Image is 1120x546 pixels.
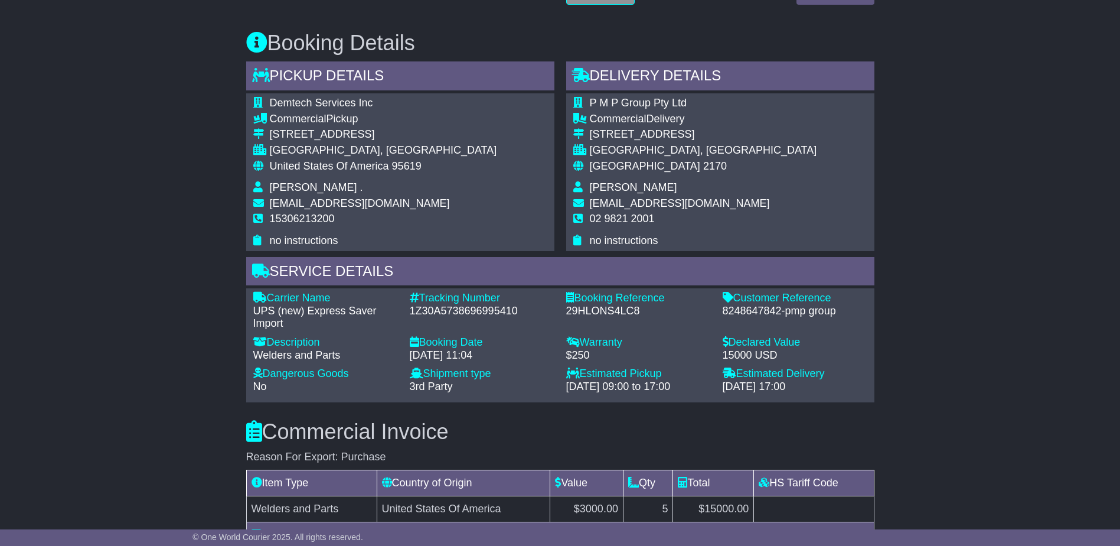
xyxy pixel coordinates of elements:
div: 8248647842-pmp group [723,305,867,318]
div: [GEOGRAPHIC_DATA], [GEOGRAPHIC_DATA] [270,144,497,157]
td: United States Of America [377,496,550,522]
span: 3rd Party [410,381,453,392]
div: Welders and Parts [253,349,398,362]
div: 29HLONS4LC8 [566,305,711,318]
td: Total [673,470,754,496]
div: [STREET_ADDRESS] [270,128,497,141]
div: UPS (new) Express Saver Import [253,305,398,330]
span: 2170 [703,160,727,172]
div: Customer Reference [723,292,867,305]
div: Tracking Number [410,292,554,305]
div: [STREET_ADDRESS] [590,128,817,141]
div: Delivery Details [566,61,874,93]
div: Booking Date [410,336,554,349]
span: no instructions [270,235,338,246]
div: Estimated Delivery [723,368,867,381]
div: [DATE] 17:00 [723,381,867,394]
div: $250 [566,349,711,362]
span: No [253,381,267,392]
td: Value [550,470,623,496]
div: Booking Reference [566,292,711,305]
span: © One World Courier 2025. All rights reserved. [192,532,363,542]
div: [DATE] 09:00 to 17:00 [566,381,711,394]
div: Description [253,336,398,349]
div: Dangerous Goods [253,368,398,381]
span: United States Of America [270,160,389,172]
td: Welders and Parts [246,496,377,522]
span: Demtech Services Inc [270,97,373,109]
div: Declared Value [723,336,867,349]
div: Shipment type [410,368,554,381]
span: Commercial [590,113,646,125]
td: $15000.00 [673,496,754,522]
div: Warranty [566,336,711,349]
span: 95619 [392,160,422,172]
div: [GEOGRAPHIC_DATA], [GEOGRAPHIC_DATA] [590,144,817,157]
span: [PERSON_NAME] [590,181,677,193]
div: [DATE] 11:04 [410,349,554,362]
h3: Booking Details [246,31,874,55]
span: [EMAIL_ADDRESS][DOMAIN_NAME] [590,197,770,209]
span: 02 9821 2001 [590,213,655,225]
td: Country of Origin [377,470,550,496]
div: Pickup Details [246,61,554,93]
span: [GEOGRAPHIC_DATA] [590,160,700,172]
td: HS Tariff Code [754,470,874,496]
td: Item Type [246,470,377,496]
div: Estimated Pickup [566,368,711,381]
td: 5 [623,496,673,522]
span: Commercial [270,113,326,125]
div: Pickup [270,113,497,126]
span: 15306213200 [270,213,335,225]
div: USD $15000.00 [787,527,874,543]
h3: Commercial Invoice [246,420,874,444]
div: Service Details [246,257,874,289]
div: Total value of the goods (5 Items) [246,527,788,543]
span: [EMAIL_ADDRESS][DOMAIN_NAME] [270,197,450,209]
div: 1Z30A5738696995410 [410,305,554,318]
div: Carrier Name [253,292,398,305]
div: 15000 USD [723,349,867,362]
td: Qty [623,470,673,496]
span: P M P Group Pty Ltd [590,97,687,109]
div: Reason For Export: Purchase [246,451,874,464]
span: no instructions [590,235,658,246]
div: Delivery [590,113,817,126]
td: $3000.00 [550,496,623,522]
span: [PERSON_NAME] . [270,181,363,193]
